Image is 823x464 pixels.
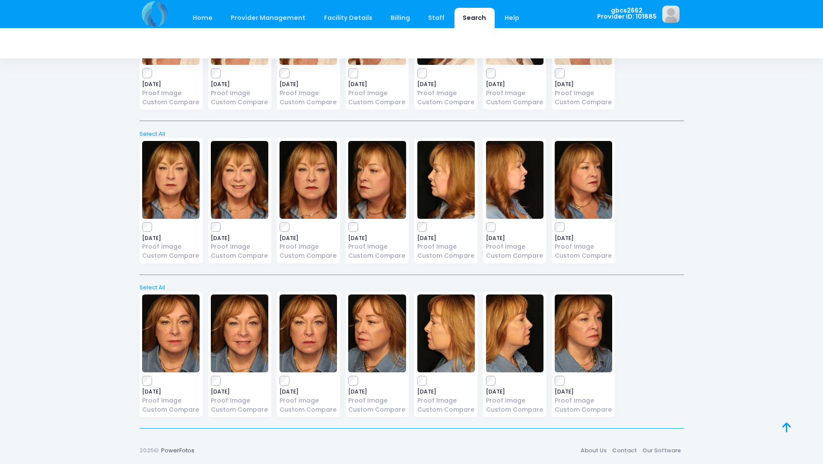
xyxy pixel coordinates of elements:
[417,89,475,98] a: Proof Image
[555,89,612,98] a: Proof Image
[211,405,268,414] a: Custom Compare
[417,236,475,241] span: [DATE]
[417,405,475,414] a: Custom Compare
[417,251,475,260] a: Custom Compare
[211,251,268,260] a: Custom Compare
[142,89,200,98] a: Proof Image
[486,294,543,372] img: image
[142,396,200,405] a: Proof Image
[486,82,543,87] span: [DATE]
[280,141,337,219] img: image
[555,98,612,107] a: Custom Compare
[348,141,406,219] img: image
[142,405,200,414] a: Custom Compare
[348,242,406,251] a: Proof Image
[348,405,406,414] a: Custom Compare
[315,8,381,28] a: Facility Details
[142,98,200,107] a: Custom Compare
[184,8,221,28] a: Home
[486,89,543,98] a: Proof Image
[555,82,612,87] span: [DATE]
[142,236,200,241] span: [DATE]
[142,82,200,87] span: [DATE]
[211,98,268,107] a: Custom Compare
[348,98,406,107] a: Custom Compare
[348,82,406,87] span: [DATE]
[486,141,543,219] img: image
[137,283,686,292] a: Select All
[137,130,686,138] a: Select All
[142,294,200,372] img: image
[211,294,268,372] img: image
[555,141,612,219] img: image
[348,389,406,394] span: [DATE]
[211,389,268,394] span: [DATE]
[555,294,612,372] img: image
[142,141,200,219] img: image
[578,443,610,458] a: About Us
[348,251,406,260] a: Custom Compare
[280,405,337,414] a: Custom Compare
[555,396,612,405] a: Proof Image
[496,8,527,28] a: Help
[211,242,268,251] a: Proof Image
[280,98,337,107] a: Custom Compare
[348,89,406,98] a: Proof Image
[280,294,337,372] img: image
[211,236,268,241] span: [DATE]
[420,8,453,28] a: Staff
[222,8,314,28] a: Provider Management
[486,389,543,394] span: [DATE]
[280,242,337,251] a: Proof Image
[486,396,543,405] a: Proof Image
[161,446,194,454] a: PowerFotos
[597,7,657,20] span: gbcs2662 Provider ID: 101885
[280,389,337,394] span: [DATE]
[417,242,475,251] a: Proof Image
[555,405,612,414] a: Custom Compare
[486,242,543,251] a: Proof Image
[417,389,475,394] span: [DATE]
[142,242,200,251] a: Proof Image
[417,294,475,372] img: image
[142,251,200,260] a: Custom Compare
[610,443,640,458] a: Contact
[417,396,475,405] a: Proof Image
[280,236,337,241] span: [DATE]
[142,389,200,394] span: [DATE]
[486,98,543,107] a: Custom Compare
[555,236,612,241] span: [DATE]
[280,396,337,405] a: Proof Image
[486,405,543,414] a: Custom Compare
[140,446,159,454] span: 2025©
[662,6,680,23] img: image
[417,82,475,87] span: [DATE]
[211,89,268,98] a: Proof Image
[555,251,612,260] a: Custom Compare
[486,236,543,241] span: [DATE]
[486,251,543,260] a: Custom Compare
[280,89,337,98] a: Proof Image
[640,443,684,458] a: Our Software
[280,82,337,87] span: [DATE]
[348,236,406,241] span: [DATE]
[348,294,406,372] img: image
[417,141,475,219] img: image
[211,141,268,219] img: image
[211,396,268,405] a: Proof Image
[211,82,268,87] span: [DATE]
[417,98,475,107] a: Custom Compare
[555,389,612,394] span: [DATE]
[280,251,337,260] a: Custom Compare
[348,396,406,405] a: Proof Image
[555,242,612,251] a: Proof Image
[454,8,495,28] a: Search
[382,8,418,28] a: Billing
